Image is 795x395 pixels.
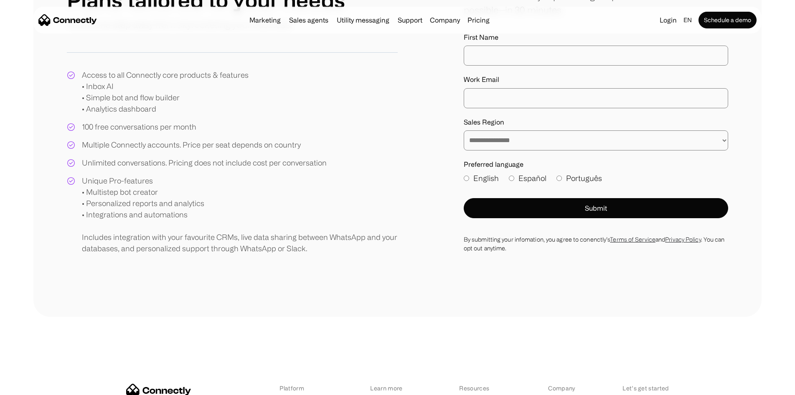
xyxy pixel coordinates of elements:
input: Español [509,176,514,181]
label: Sales Region [464,118,728,126]
a: Utility messaging [333,17,393,23]
div: Unlimited conversations. Pricing does not include cost per conversation [82,157,327,168]
a: Terms of Service [610,236,655,242]
a: home [38,14,97,26]
a: Login [656,14,680,26]
button: Submit [464,198,728,218]
label: Preferred language [464,161,728,168]
aside: Language selected: English [8,380,50,392]
div: Company [548,384,577,392]
label: First Name [464,33,728,41]
div: Access to all Connectly core products & features • Inbox AI • Simple bot and flow builder • Analy... [82,69,249,115]
a: Schedule a demo [698,12,757,28]
div: Platform [279,384,325,392]
div: Learn more [370,384,414,392]
a: Pricing [464,17,493,23]
div: Company [427,14,462,26]
div: 100 free conversations per month [82,121,196,133]
a: Sales agents [286,17,332,23]
div: Multiple Connectly accounts. Price per seat depends on country [82,139,301,150]
label: English [464,173,499,184]
input: Português [556,176,562,181]
a: Privacy Policy [665,236,701,242]
div: Company [430,14,460,26]
div: en [680,14,697,26]
label: Work Email [464,76,728,84]
ul: Language list [17,380,50,392]
input: English [464,176,469,181]
a: Support [394,17,426,23]
div: Unique Pro-features • Multistep bot creator • Personalized reports and analytics • Integrations a... [82,175,398,254]
div: By submitting your infomation, you agree to conenctly’s and . You can opt out anytime. [464,235,728,252]
div: Let’s get started [622,384,669,392]
div: en [683,14,692,26]
a: Marketing [246,17,284,23]
label: Español [509,173,546,184]
label: Português [556,173,602,184]
div: Resources [459,384,503,392]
